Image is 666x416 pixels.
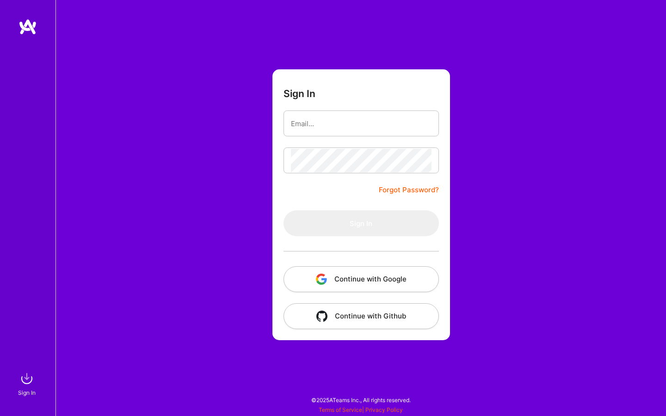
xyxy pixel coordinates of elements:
[18,388,36,398] div: Sign In
[379,184,439,196] a: Forgot Password?
[284,303,439,329] button: Continue with Github
[18,369,36,388] img: sign in
[365,406,403,413] a: Privacy Policy
[316,311,327,322] img: icon
[55,388,666,411] div: © 2025 ATeams Inc., All rights reserved.
[319,406,362,413] a: Terms of Service
[319,406,403,413] span: |
[291,112,432,135] input: Email...
[284,210,439,236] button: Sign In
[316,274,327,285] img: icon
[284,88,315,99] h3: Sign In
[284,266,439,292] button: Continue with Google
[18,18,37,35] img: logo
[19,369,36,398] a: sign inSign In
